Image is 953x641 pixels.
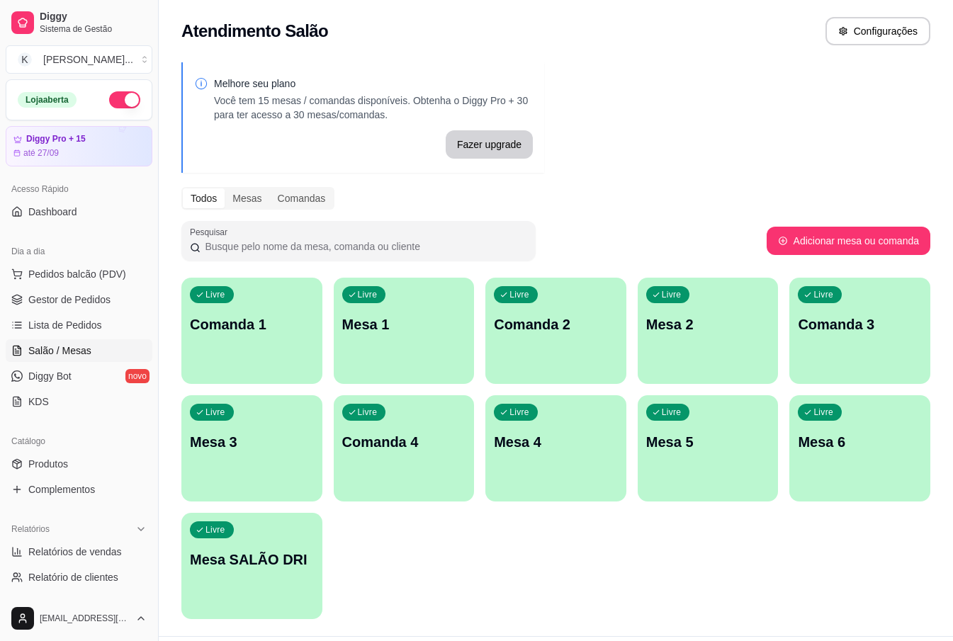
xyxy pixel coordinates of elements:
[205,407,225,418] p: Livre
[6,390,152,413] a: KDS
[6,6,152,40] a: DiggySistema de Gestão
[190,432,314,452] p: Mesa 3
[181,278,322,384] button: LivreComanda 1
[638,395,779,501] button: LivreMesa 5
[485,278,626,384] button: LivreComanda 2
[28,318,102,332] span: Lista de Pedidos
[18,92,77,108] div: Loja aberta
[28,293,111,307] span: Gestor de Pedidos
[509,407,529,418] p: Livre
[6,591,152,614] a: Relatório de mesas
[28,205,77,219] span: Dashboard
[270,188,334,208] div: Comandas
[646,432,770,452] p: Mesa 5
[6,288,152,311] a: Gestor de Pedidos
[789,395,930,501] button: LivreMesa 6
[205,289,225,300] p: Livre
[28,344,91,358] span: Salão / Mesas
[6,126,152,166] a: Diggy Pro + 15até 27/09
[6,178,152,200] div: Acesso Rápido
[662,407,682,418] p: Livre
[28,545,122,559] span: Relatórios de vendas
[40,613,130,624] span: [EMAIL_ADDRESS][DOMAIN_NAME]
[6,453,152,475] a: Produtos
[358,407,378,418] p: Livre
[6,45,152,74] button: Select a team
[494,432,618,452] p: Mesa 4
[28,369,72,383] span: Diggy Bot
[181,20,328,42] h2: Atendimento Salão
[825,17,930,45] button: Configurações
[6,478,152,501] a: Complementos
[6,263,152,285] button: Pedidos balcão (PDV)
[190,314,314,334] p: Comanda 1
[485,395,626,501] button: LivreMesa 4
[798,314,922,334] p: Comanda 3
[40,23,147,35] span: Sistema de Gestão
[205,524,225,535] p: Livre
[789,278,930,384] button: LivreComanda 3
[6,540,152,563] a: Relatórios de vendas
[767,227,930,255] button: Adicionar mesa ou comanda
[28,482,95,497] span: Complementos
[190,226,232,238] label: Pesquisar
[181,395,322,501] button: LivreMesa 3
[342,314,466,334] p: Mesa 1
[18,52,32,67] span: K
[813,289,833,300] p: Livre
[11,523,50,535] span: Relatórios
[494,314,618,334] p: Comanda 2
[6,365,152,387] a: Diggy Botnovo
[23,147,59,159] article: até 27/09
[6,339,152,362] a: Salão / Mesas
[6,566,152,589] a: Relatório de clientes
[43,52,133,67] div: [PERSON_NAME] ...
[798,432,922,452] p: Mesa 6
[190,550,314,569] p: Mesa SALÃO DRI
[214,93,533,122] p: Você tem 15 mesas / comandas disponíveis. Obtenha o Diggy Pro + 30 para ter acesso a 30 mesas/com...
[28,457,68,471] span: Produtos
[334,395,475,501] button: LivreComanda 4
[6,240,152,263] div: Dia a dia
[813,407,833,418] p: Livre
[358,289,378,300] p: Livre
[28,395,49,409] span: KDS
[446,130,533,159] button: Fazer upgrade
[509,289,529,300] p: Livre
[6,430,152,453] div: Catálogo
[6,314,152,336] a: Lista de Pedidos
[334,278,475,384] button: LivreMesa 1
[26,134,86,144] article: Diggy Pro + 15
[181,513,322,619] button: LivreMesa SALÃO DRI
[342,432,466,452] p: Comanda 4
[646,314,770,334] p: Mesa 2
[662,289,682,300] p: Livre
[28,267,126,281] span: Pedidos balcão (PDV)
[109,91,140,108] button: Alterar Status
[6,601,152,635] button: [EMAIL_ADDRESS][DOMAIN_NAME]
[40,11,147,23] span: Diggy
[28,570,118,584] span: Relatório de clientes
[6,200,152,223] a: Dashboard
[225,188,269,208] div: Mesas
[214,76,533,91] p: Melhore seu plano
[638,278,779,384] button: LivreMesa 2
[183,188,225,208] div: Todos
[201,239,527,254] input: Pesquisar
